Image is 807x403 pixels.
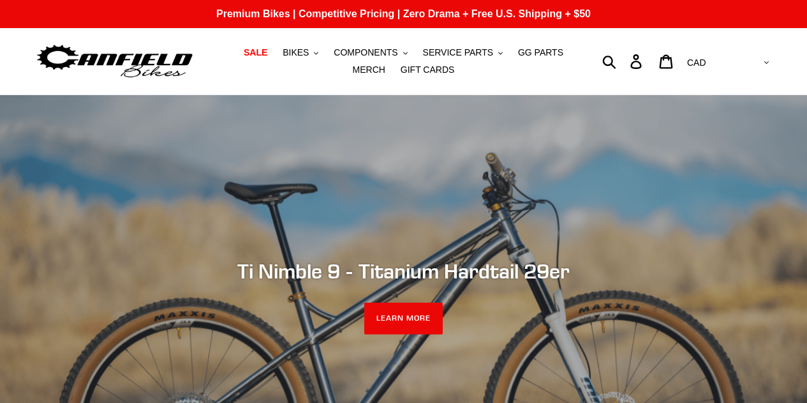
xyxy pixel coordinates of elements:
[35,42,195,82] img: Canfield Bikes
[283,47,309,58] span: BIKES
[237,44,274,61] a: SALE
[334,47,397,58] span: COMPONENTS
[56,259,751,283] h2: Ti Nimble 9 - Titanium Hardtail 29er
[244,47,267,58] span: SALE
[346,61,392,79] a: MERCH
[423,47,493,58] span: SERVICE PARTS
[364,303,443,335] a: LEARN MORE
[327,44,413,61] button: COMPONENTS
[512,44,570,61] a: GG PARTS
[353,65,385,75] span: MERCH
[417,44,509,61] button: SERVICE PARTS
[394,61,461,79] a: GIFT CARDS
[276,44,325,61] button: BIKES
[518,47,563,58] span: GG PARTS
[401,65,455,75] span: GIFT CARDS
